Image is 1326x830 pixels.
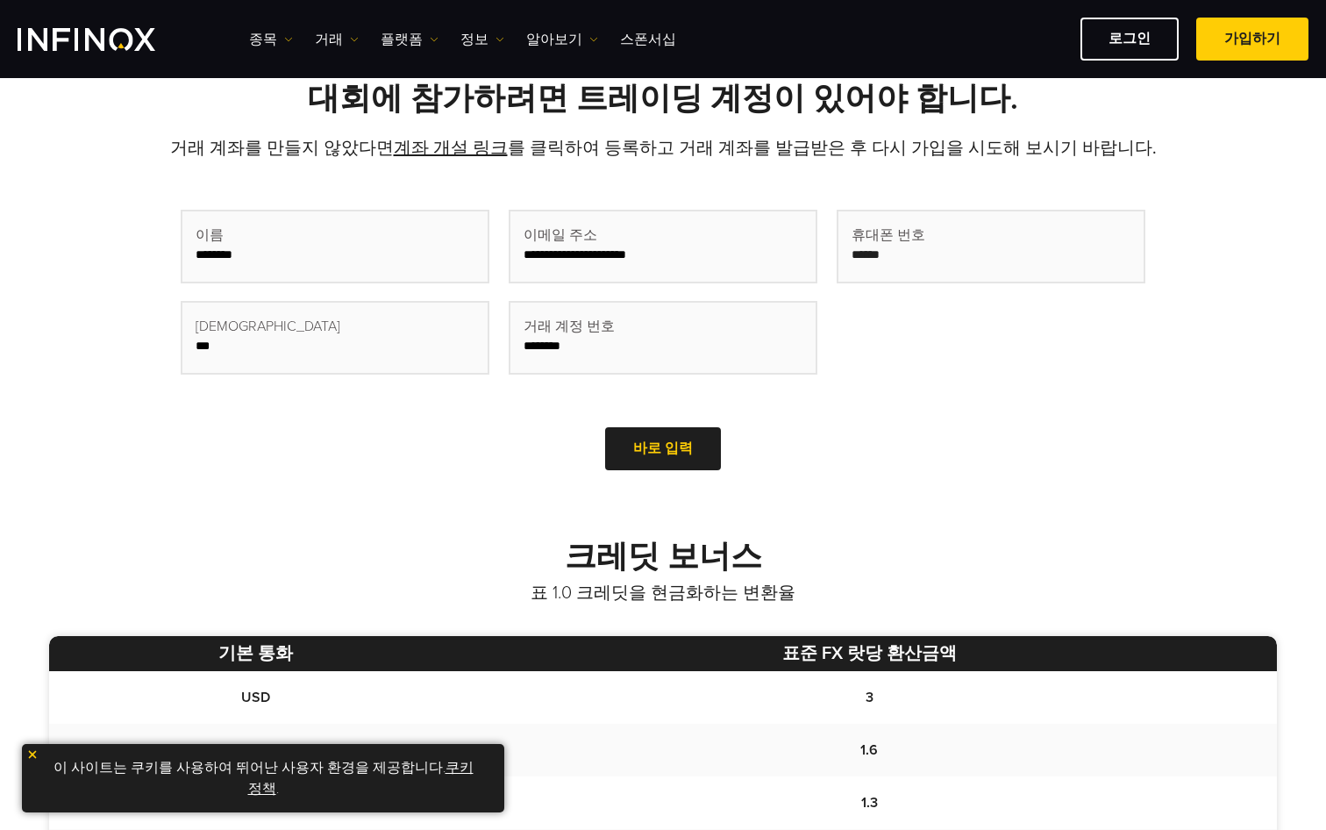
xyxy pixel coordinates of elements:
[381,29,438,50] a: 플랫폼
[462,671,1277,724] td: 3
[462,636,1277,671] th: 표준 FX 랏당 환산금액
[308,80,1018,118] strong: 대회에 참가하려면 트레이딩 계정이 있어야 합니다.
[49,671,462,724] td: USD
[196,316,340,337] span: [DEMOGRAPHIC_DATA]
[524,316,615,337] span: 거래 계정 번호
[1080,18,1179,61] a: 로그인
[49,136,1277,161] p: 거래 계좌를 만들지 않았다면 를 클릭하여 등록하고 거래 계좌를 발급받은 후 다시 가입을 시도해 보시기 바랍니다.
[620,29,676,50] a: 스폰서십
[315,29,359,50] a: 거래
[18,28,196,51] a: INFINOX Logo
[524,225,597,246] span: 이메일 주소
[31,753,495,804] p: 이 사이트는 쿠키를 사용하여 뛰어난 사용자 환경을 제공합니다. .
[605,427,721,470] a: 바로 입력
[49,581,1277,605] p: 표 1.0 크레딧을 현금화하는 변환율
[462,724,1277,776] td: 1.6
[460,29,504,50] a: 정보
[394,138,508,159] a: 계좌 개설 링크
[852,225,925,246] span: 휴대폰 번호
[565,538,762,576] strong: 크레딧 보너스
[526,29,598,50] a: 알아보기
[49,724,462,776] td: EUR
[462,776,1277,829] td: 1.3
[1196,18,1308,61] a: 가입하기
[26,748,39,761] img: yellow close icon
[49,636,462,671] th: 기본 통화
[249,29,293,50] a: 종목
[196,225,224,246] span: 이름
